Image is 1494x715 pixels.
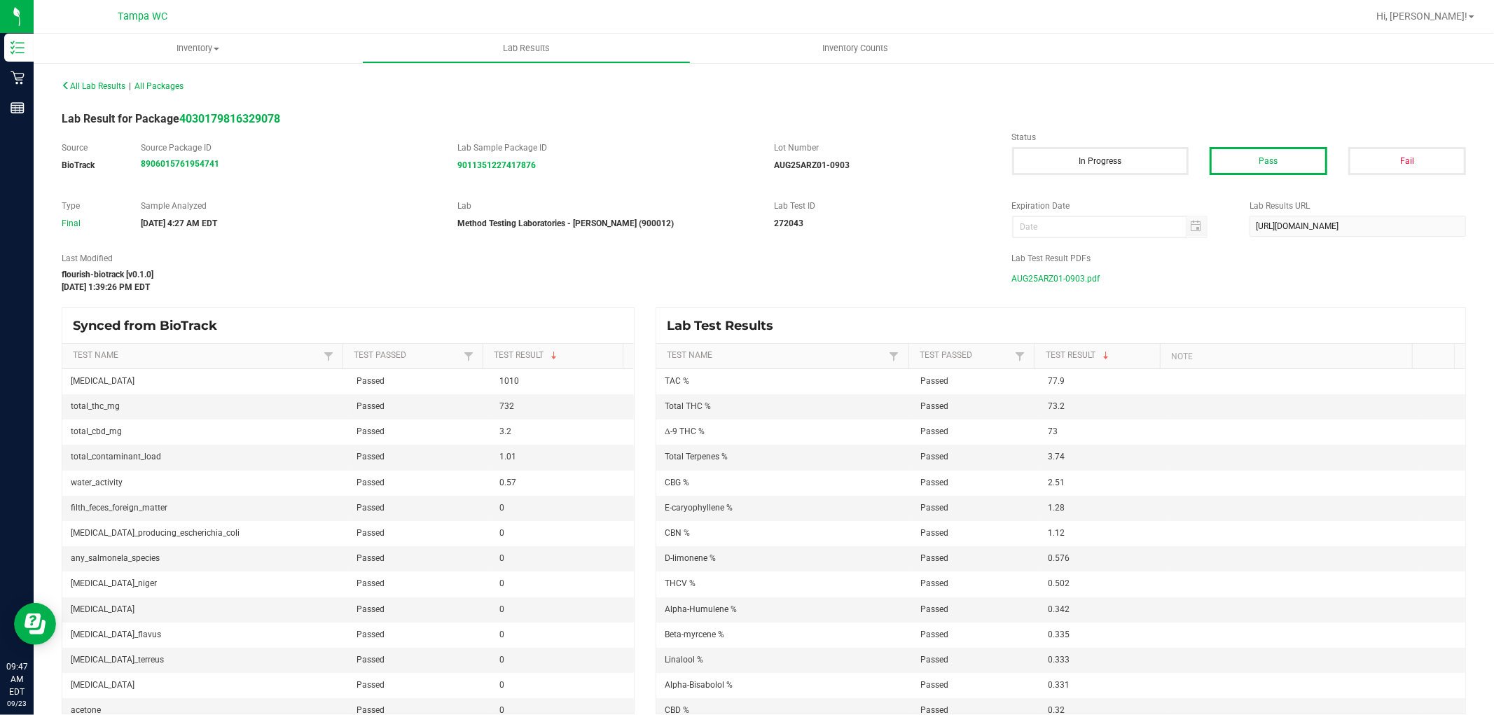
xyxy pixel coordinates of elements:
[499,478,516,487] span: 0.57
[1348,147,1466,175] button: Fail
[774,218,803,228] strong: 272043
[62,252,991,265] label: Last Modified
[1048,705,1065,715] span: 0.32
[62,270,153,279] strong: flourish-biotrack [v0.1.0]
[1210,147,1327,175] button: Pass
[179,112,280,125] a: 4030179816329078
[774,160,850,170] strong: AUG25ARZ01-0903
[11,101,25,115] inline-svg: Reports
[920,452,948,461] span: Passed
[499,630,504,639] span: 0
[499,578,504,588] span: 0
[665,655,703,665] span: Linalool %
[71,376,134,386] span: [MEDICAL_DATA]
[62,112,280,125] span: Lab Result for Package
[667,350,885,361] a: Test NameSortable
[62,200,120,212] label: Type
[1012,147,1189,175] button: In Progress
[71,680,134,690] span: [MEDICAL_DATA]
[665,604,737,614] span: Alpha-Humulene %
[920,503,948,513] span: Passed
[665,528,690,538] span: CBN %
[920,350,1011,361] a: Test PassedSortable
[1100,350,1112,361] span: Sortable
[357,604,385,614] span: Passed
[71,630,161,639] span: [MEDICAL_DATA]_flavus
[920,553,948,563] span: Passed
[118,11,168,22] span: Tampa WC
[1048,528,1065,538] span: 1.12
[499,705,504,715] span: 0
[62,217,120,230] div: Final
[885,347,902,365] a: Filter
[357,503,385,513] span: Passed
[129,81,131,91] span: |
[71,401,120,411] span: total_thc_mg
[357,376,385,386] span: Passed
[62,81,125,91] span: All Lab Results
[1048,655,1070,665] span: 0.333
[141,200,436,212] label: Sample Analyzed
[134,81,184,91] span: All Packages
[1011,347,1028,365] a: Filter
[71,553,160,563] span: any_salmonela_species
[141,159,219,169] a: 8906015761954741
[665,426,705,436] span: Δ-9 THC %
[665,478,689,487] span: CBG %
[6,698,27,709] p: 09/23
[11,41,25,55] inline-svg: Inventory
[499,503,504,513] span: 0
[774,200,990,212] label: Lab Test ID
[1046,350,1155,361] a: Test ResultSortable
[71,655,164,665] span: [MEDICAL_DATA]_terreus
[1048,401,1065,411] span: 73.2
[665,578,696,588] span: THCV %
[71,578,157,588] span: [MEDICAL_DATA]_niger
[71,452,161,461] span: total_contaminant_load
[62,160,95,170] strong: BioTrack
[141,218,217,228] strong: [DATE] 4:27 AM EDT
[1048,503,1065,513] span: 1.28
[357,578,385,588] span: Passed
[499,376,519,386] span: 1010
[484,42,569,55] span: Lab Results
[73,350,319,361] a: Test NameSortable
[920,401,948,411] span: Passed
[920,705,948,715] span: Passed
[499,426,511,436] span: 3.2
[1048,553,1070,563] span: 0.576
[357,705,385,715] span: Passed
[1376,11,1467,22] span: Hi, [PERSON_NAME]!
[1048,630,1070,639] span: 0.335
[457,200,753,212] label: Lab
[357,478,385,487] span: Passed
[665,401,711,411] span: Total THC %
[920,376,948,386] span: Passed
[71,478,123,487] span: water_activity
[357,680,385,690] span: Passed
[499,452,516,461] span: 1.01
[667,318,784,333] span: Lab Test Results
[34,42,362,55] span: Inventory
[1048,376,1065,386] span: 77.9
[1048,578,1070,588] span: 0.502
[499,528,504,538] span: 0
[457,160,536,170] a: 9011351227417876
[457,141,753,154] label: Lab Sample Package ID
[548,350,560,361] span: Sortable
[357,401,385,411] span: Passed
[62,141,120,154] label: Source
[71,705,101,715] span: acetone
[1160,344,1412,369] th: Note
[71,528,240,538] span: [MEDICAL_DATA]_producing_escherichia_coli
[499,553,504,563] span: 0
[1048,426,1058,436] span: 73
[665,553,716,563] span: D-limonene %
[357,553,385,563] span: Passed
[665,503,733,513] span: E-caryophyllene %
[499,401,514,411] span: 732
[920,680,948,690] span: Passed
[457,218,674,228] strong: Method Testing Laboratories - [PERSON_NAME] (900012)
